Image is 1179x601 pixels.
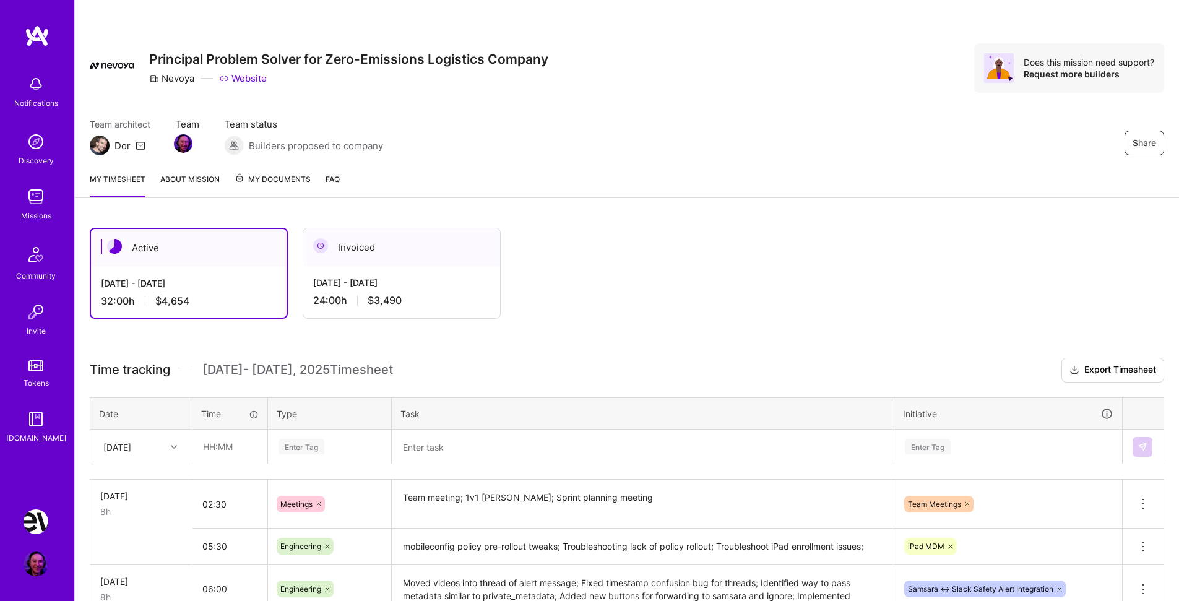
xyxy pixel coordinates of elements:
[219,72,267,85] a: Website
[235,173,311,186] span: My Documents
[303,228,500,266] div: Invoiced
[313,294,490,307] div: 24:00 h
[149,72,194,85] div: Nevoya
[268,397,392,430] th: Type
[249,139,383,152] span: Builders proposed to company
[155,295,189,308] span: $4,654
[903,407,1113,421] div: Initiative
[1024,56,1154,68] div: Does this mission need support?
[280,584,321,594] span: Engineering
[101,277,277,290] div: [DATE] - [DATE]
[175,118,199,131] span: Team
[280,499,313,509] span: Meetings
[393,481,892,527] textarea: Team meeting; 1v1 [PERSON_NAME]; Sprint planning meeting
[908,542,944,551] span: iPad MDM
[24,184,48,209] img: teamwork
[202,362,393,378] span: [DATE] - [DATE] , 2025 Timesheet
[21,209,51,222] div: Missions
[174,134,192,153] img: Team Member Avatar
[224,118,383,131] span: Team status
[908,584,1053,594] span: Samsara <-> Slack Safety Alert Integration
[984,53,1014,83] img: Avatar
[908,499,961,509] span: Team Meetings
[21,240,51,269] img: Community
[192,530,267,563] input: HH:MM
[6,431,66,444] div: [DOMAIN_NAME]
[114,139,131,152] div: Dor
[24,509,48,534] img: Nevoya: Principal Problem Solver for Zero-Emissions Logistics Company
[280,542,321,551] span: Engineering
[368,294,402,307] span: $3,490
[90,136,110,155] img: Team Architect
[107,239,122,254] img: Active
[175,133,191,154] a: Team Member Avatar
[1138,442,1147,452] img: Submit
[91,229,287,267] div: Active
[192,488,267,521] input: HH:MM
[14,97,58,110] div: Notifications
[1069,364,1079,377] i: icon Download
[16,269,56,282] div: Community
[224,136,244,155] img: Builders proposed to company
[25,25,50,47] img: logo
[24,551,48,576] img: User Avatar
[905,437,951,456] div: Enter Tag
[90,118,150,131] span: Team architect
[1024,68,1154,80] div: Request more builders
[90,62,134,69] img: Company Logo
[101,295,277,308] div: 32:00 h
[90,397,192,430] th: Date
[160,173,220,197] a: About Mission
[313,276,490,289] div: [DATE] - [DATE]
[392,397,894,430] th: Task
[149,51,548,67] h3: Principal Problem Solver for Zero-Emissions Logistics Company
[193,430,267,463] input: HH:MM
[27,324,46,337] div: Invite
[24,129,48,154] img: discovery
[201,407,259,420] div: Time
[235,173,311,197] a: My Documents
[90,362,170,378] span: Time tracking
[19,154,54,167] div: Discovery
[24,300,48,324] img: Invite
[136,141,145,150] i: icon Mail
[1061,358,1164,383] button: Export Timesheet
[100,505,182,518] div: 8h
[100,490,182,503] div: [DATE]
[90,173,145,197] a: My timesheet
[20,509,51,534] a: Nevoya: Principal Problem Solver for Zero-Emissions Logistics Company
[24,407,48,431] img: guide book
[24,376,49,389] div: Tokens
[28,360,43,371] img: tokens
[100,575,182,588] div: [DATE]
[326,173,340,197] a: FAQ
[1125,131,1164,155] button: Share
[171,444,177,450] i: icon Chevron
[24,72,48,97] img: bell
[149,74,159,84] i: icon CompanyGray
[279,437,324,456] div: Enter Tag
[103,440,131,453] div: [DATE]
[20,551,51,576] a: User Avatar
[393,530,892,564] textarea: mobileconfig policy pre-rollout tweaks; Troubleshooting lack of policy rollout; Troubleshoot iPad...
[313,238,328,253] img: Invoiced
[1133,137,1156,149] span: Share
